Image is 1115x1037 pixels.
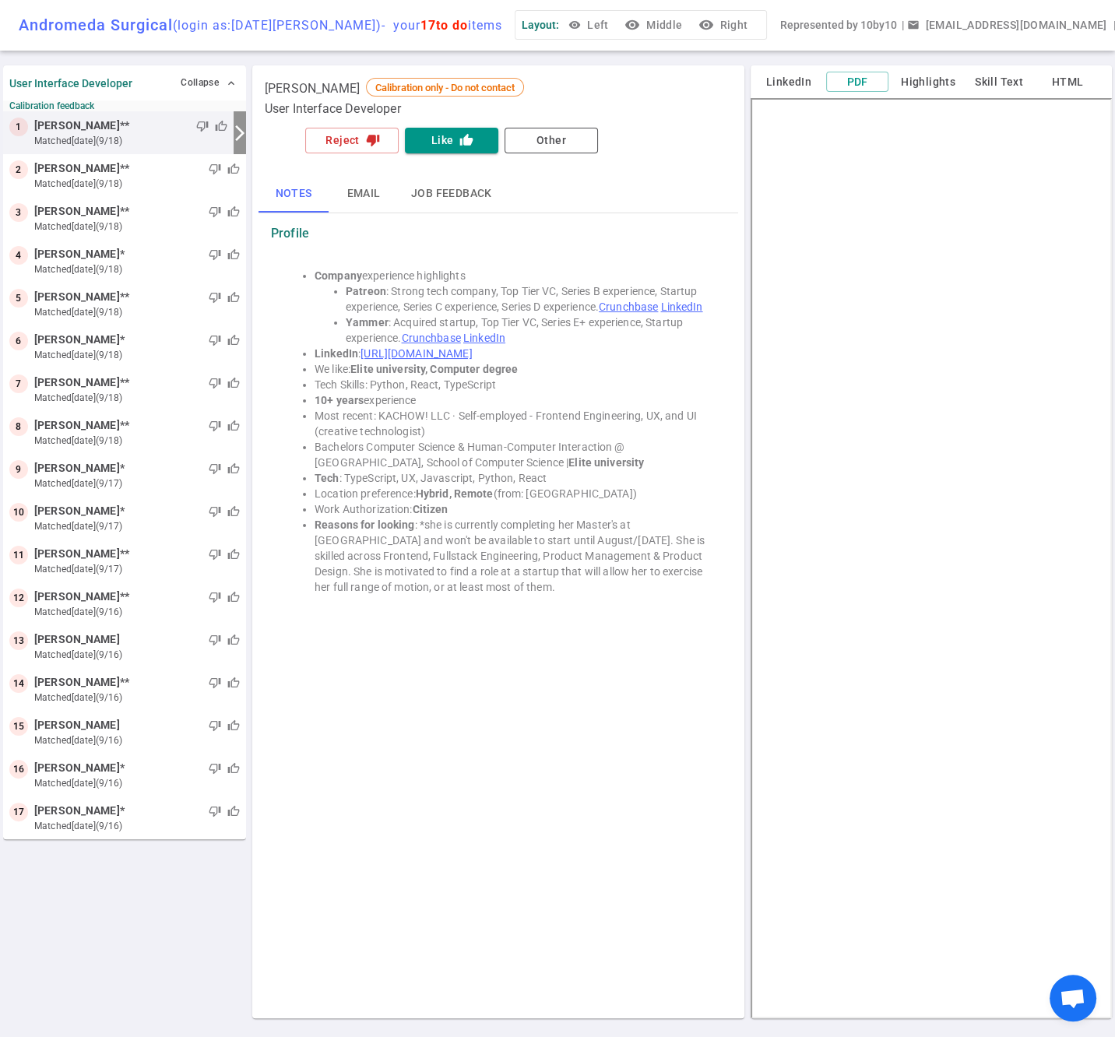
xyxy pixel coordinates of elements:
[34,332,120,348] span: [PERSON_NAME]
[209,206,221,218] span: thumb_down
[305,128,399,153] button: Rejectthumb_down
[227,634,240,646] span: thumb_up
[1036,72,1099,92] button: HTML
[420,18,468,33] span: 17 to do
[903,11,1113,40] button: Open a message box
[9,160,28,179] div: 2
[34,674,120,691] span: [PERSON_NAME]
[227,420,240,432] span: thumb_up
[34,546,120,562] span: [PERSON_NAME]
[34,776,240,790] small: matched [DATE] (9/16)
[265,101,401,117] span: User Interface Developer
[227,762,240,775] span: thumb_up
[34,631,120,648] span: [PERSON_NAME]
[34,460,120,476] span: [PERSON_NAME]
[173,18,382,33] span: (login as: [DATE][PERSON_NAME] )
[34,177,240,191] small: matched [DATE] (9/18)
[177,72,240,94] button: Collapse
[209,291,221,304] span: thumb_down
[366,133,380,147] i: thumb_down
[1050,975,1096,1021] div: Open chat
[209,420,221,432] span: thumb_down
[399,175,505,213] button: Job feedback
[227,805,240,817] span: thumb_up
[315,392,713,408] li: experience
[227,291,240,304] span: thumb_up
[209,762,221,775] span: thumb_down
[209,505,221,518] span: thumb_down
[227,505,240,518] span: thumb_up
[599,301,658,313] a: Crunchbase
[227,677,240,689] span: thumb_up
[9,631,28,650] div: 13
[346,316,389,329] b: Yammer
[34,246,120,262] span: [PERSON_NAME]
[565,11,615,40] button: Left
[9,803,28,821] div: 17
[568,456,644,469] b: Elite university
[9,374,28,393] div: 7
[9,760,28,779] div: 16
[315,361,713,377] li: We like:
[315,501,713,517] li: Work Authorization:
[350,363,518,375] b: Elite university, Computer degree
[9,460,28,479] div: 9
[329,175,399,213] button: Email
[34,160,120,177] span: [PERSON_NAME]
[346,285,386,297] b: Patreon
[621,11,688,40] button: visibilityMiddle
[34,648,240,662] small: matched [DATE] (9/16)
[9,674,28,693] div: 14
[215,120,227,132] span: thumb_up
[227,248,240,261] span: thumb_up
[34,262,240,276] small: matched [DATE] (9/18)
[315,394,364,406] b: 10+ years
[196,120,209,132] span: thumb_down
[227,548,240,561] span: thumb_up
[34,733,240,747] small: matched [DATE] (9/16)
[34,589,120,605] span: [PERSON_NAME]
[9,589,28,607] div: 12
[34,691,240,705] small: matched [DATE] (9/16)
[758,72,820,92] button: LinkedIn
[698,17,713,33] i: visibility
[259,175,329,213] button: Notes
[227,163,240,175] span: thumb_up
[227,591,240,603] span: thumb_up
[624,17,640,33] i: visibility
[271,226,309,241] strong: Profile
[209,548,221,561] span: thumb_down
[695,11,754,40] button: visibilityRight
[34,503,120,519] span: [PERSON_NAME]
[315,269,466,282] span: experience highlights
[568,19,581,31] span: visibility
[9,332,28,350] div: 6
[346,283,713,315] li: : Strong tech company, Top Tier VC, Series B experience, Startup experience, Series C experience,...
[315,347,358,360] b: LinkedIn
[9,503,28,522] div: 10
[227,719,240,732] span: thumb_up
[34,819,240,833] small: matched [DATE] (9/16)
[9,417,28,436] div: 8
[9,118,28,136] div: 1
[906,19,919,31] span: email
[209,462,221,475] span: thumb_down
[751,98,1112,1018] iframe: candidate_document_preview__iframe
[265,81,360,97] span: [PERSON_NAME]
[382,18,502,33] span: - your items
[416,487,494,500] b: Hybrid, Remote
[413,503,448,515] b: Citizen
[209,591,221,603] span: thumb_down
[209,163,221,175] span: thumb_down
[361,347,472,360] a: [URL][DOMAIN_NAME]
[315,472,339,484] b: Tech
[315,486,713,501] li: Location preference: (from: [GEOGRAPHIC_DATA])
[315,517,713,595] li: : *she is currently completing her Master's at [GEOGRAPHIC_DATA] and won't be available to start ...
[401,332,460,344] a: Crunchbase
[34,717,120,733] span: [PERSON_NAME]
[34,476,240,490] small: matched [DATE] (9/17)
[34,562,240,576] small: matched [DATE] (9/17)
[209,334,221,346] span: thumb_down
[315,439,713,470] li: Bachelors Computer Science & Human-Computer Interaction @ [GEOGRAPHIC_DATA], School of Computer S...
[34,760,120,776] span: [PERSON_NAME]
